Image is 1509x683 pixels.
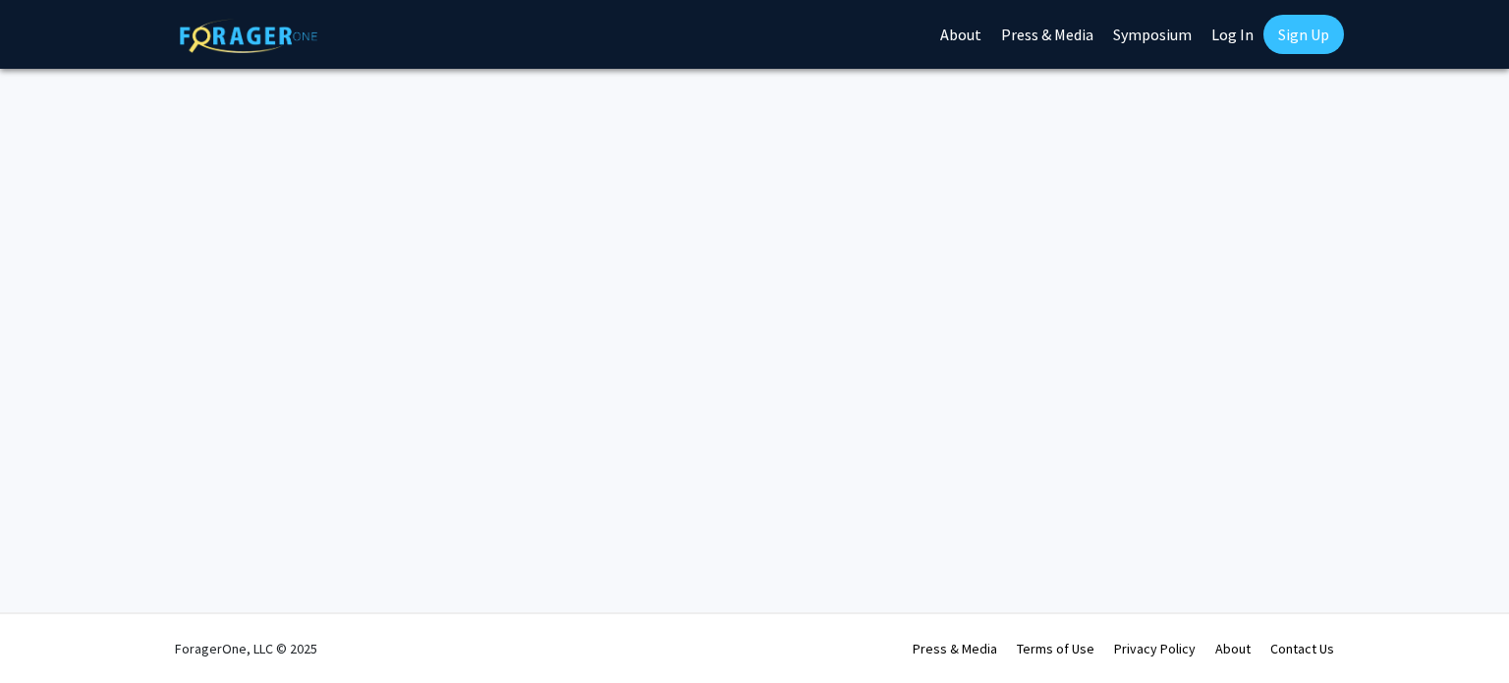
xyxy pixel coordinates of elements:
[180,19,317,53] img: ForagerOne Logo
[175,614,317,683] div: ForagerOne, LLC © 2025
[1215,640,1251,657] a: About
[1114,640,1196,657] a: Privacy Policy
[1270,640,1334,657] a: Contact Us
[1017,640,1094,657] a: Terms of Use
[1263,15,1344,54] a: Sign Up
[913,640,997,657] a: Press & Media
